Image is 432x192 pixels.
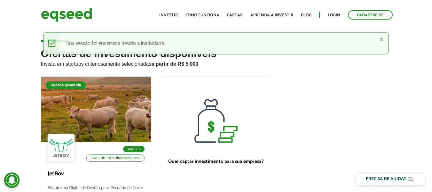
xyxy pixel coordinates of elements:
[328,13,340,17] a: Login
[185,13,219,17] a: Como funciona
[41,59,391,67] p: Invista em startups criteriosamente selecionadas
[152,61,199,67] strong: a partir de R$ 5.000
[123,146,145,152] p: Agtech
[48,171,145,178] p: JetBov
[41,6,92,23] img: EqSeed
[227,13,243,17] a: Captar
[348,10,393,20] a: Cadastre-se
[41,48,391,77] h2: Ofertas de investimento disponíveis
[380,36,383,43] a: ×
[250,13,293,17] a: Aprenda a investir
[86,154,145,162] p: Investimento mínimo: R$ 5.000
[46,81,86,89] div: Rodada garantida
[301,13,311,17] a: Blog
[159,13,178,17] a: Investir
[168,159,264,164] p: Quer captar investimento para sua empresa?
[43,32,389,54] div: Sua sessão foi encerrada devido a inatividade.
